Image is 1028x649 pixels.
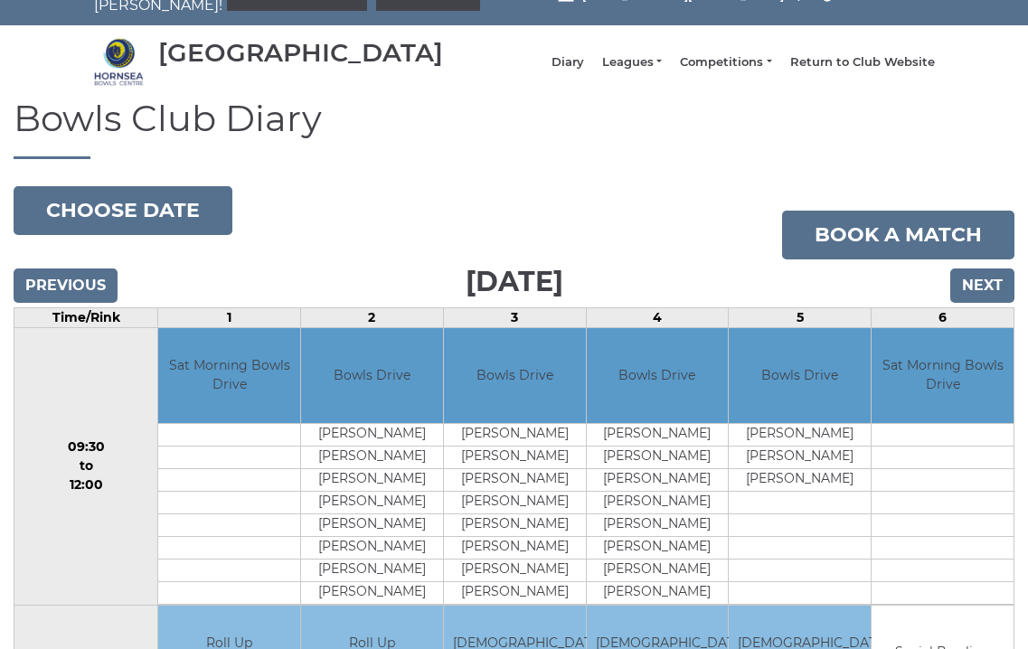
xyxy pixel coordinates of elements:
[158,328,300,423] td: Sat Morning Bowls Drive
[587,559,729,581] td: [PERSON_NAME]
[729,468,871,491] td: [PERSON_NAME]
[950,268,1014,303] input: Next
[587,536,729,559] td: [PERSON_NAME]
[443,308,586,328] td: 3
[301,491,443,513] td: [PERSON_NAME]
[444,446,586,468] td: [PERSON_NAME]
[444,328,586,423] td: Bowls Drive
[587,446,729,468] td: [PERSON_NAME]
[14,99,1014,159] h1: Bowls Club Diary
[444,468,586,491] td: [PERSON_NAME]
[729,423,871,446] td: [PERSON_NAME]
[158,308,301,328] td: 1
[552,54,584,71] a: Diary
[680,54,771,71] a: Competitions
[14,268,118,303] input: Previous
[872,328,1014,423] td: Sat Morning Bowls Drive
[444,423,586,446] td: [PERSON_NAME]
[301,423,443,446] td: [PERSON_NAME]
[301,328,443,423] td: Bowls Drive
[94,37,144,87] img: Hornsea Bowls Centre
[729,308,872,328] td: 5
[729,446,871,468] td: [PERSON_NAME]
[587,491,729,513] td: [PERSON_NAME]
[14,186,232,235] button: Choose date
[587,513,729,536] td: [PERSON_NAME]
[587,468,729,491] td: [PERSON_NAME]
[444,536,586,559] td: [PERSON_NAME]
[301,559,443,581] td: [PERSON_NAME]
[586,308,729,328] td: 4
[444,581,586,604] td: [PERSON_NAME]
[782,211,1014,259] a: Book a match
[587,581,729,604] td: [PERSON_NAME]
[301,446,443,468] td: [PERSON_NAME]
[301,468,443,491] td: [PERSON_NAME]
[444,559,586,581] td: [PERSON_NAME]
[301,581,443,604] td: [PERSON_NAME]
[602,54,662,71] a: Leagues
[301,536,443,559] td: [PERSON_NAME]
[444,491,586,513] td: [PERSON_NAME]
[587,423,729,446] td: [PERSON_NAME]
[301,308,444,328] td: 2
[444,513,586,536] td: [PERSON_NAME]
[14,308,158,328] td: Time/Rink
[158,39,443,67] div: [GEOGRAPHIC_DATA]
[729,328,871,423] td: Bowls Drive
[872,308,1014,328] td: 6
[14,328,158,606] td: 09:30 to 12:00
[587,328,729,423] td: Bowls Drive
[301,513,443,536] td: [PERSON_NAME]
[790,54,935,71] a: Return to Club Website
